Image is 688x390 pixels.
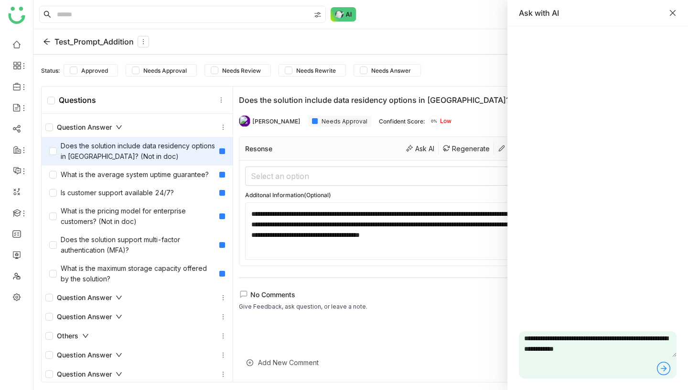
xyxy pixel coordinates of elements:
[494,143,579,155] div: Mark as need review
[49,188,174,198] div: Is customer support available 24/7?
[45,331,89,341] div: Others
[140,67,191,74] span: Needs Approval
[42,288,233,307] div: Question Answer
[42,365,233,384] div: Question Answer
[379,118,425,125] div: Confident Score:
[45,350,122,360] div: Question Answer
[367,67,415,74] span: Needs Answer
[49,234,215,256] div: Does the solution support multi-factor authentication (MFA)?
[49,206,215,227] div: What is the pricing model for enterprise customers? (Not in doc)
[42,307,233,326] div: Question Answer
[49,141,215,162] div: Does the solution include data residency options in [GEOGRAPHIC_DATA]? (Not in doc)
[239,95,659,105] div: Does the solution include data residency options in [GEOGRAPHIC_DATA]? (Not in doc)
[239,115,250,127] img: 671209acaf585a2378d5d1f7
[250,290,295,299] span: No Comments
[45,312,122,322] div: Question Answer
[47,95,96,105] div: Questions
[45,369,122,379] div: Question Answer
[245,191,668,199] div: Additonal Information(Optional)
[42,118,233,137] div: Question Answer
[519,8,664,18] div: Ask with AI
[239,290,248,299] img: lms-comment.svg
[292,67,340,74] span: Needs Rewrite
[331,7,356,22] img: ask-buddy-normal.svg
[429,115,451,127] div: Low
[314,11,322,19] img: search-type.svg
[252,118,301,125] div: [PERSON_NAME]
[49,169,209,180] div: What is the average system uptime guarantee?
[8,7,25,24] img: logo
[49,263,215,284] div: What is the maximum storage capacity offered by the solution?
[308,116,371,127] div: Needs Approval
[429,119,440,123] span: 0%
[239,351,674,374] div: Add New Comment
[439,143,494,155] div: Regenerate
[402,143,439,155] div: Ask AI
[42,345,233,365] div: Question Answer
[45,122,122,133] div: Question Answer
[218,67,265,74] span: Needs Review
[77,67,112,74] span: Approved
[45,292,122,303] div: Question Answer
[41,67,60,74] div: Status:
[43,36,149,47] div: Test_Prompt_Addition
[669,9,677,17] button: Close
[42,326,233,345] div: Others
[245,145,272,153] div: Resonse
[239,302,367,312] div: Give Feedback, ask question, or leave a note.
